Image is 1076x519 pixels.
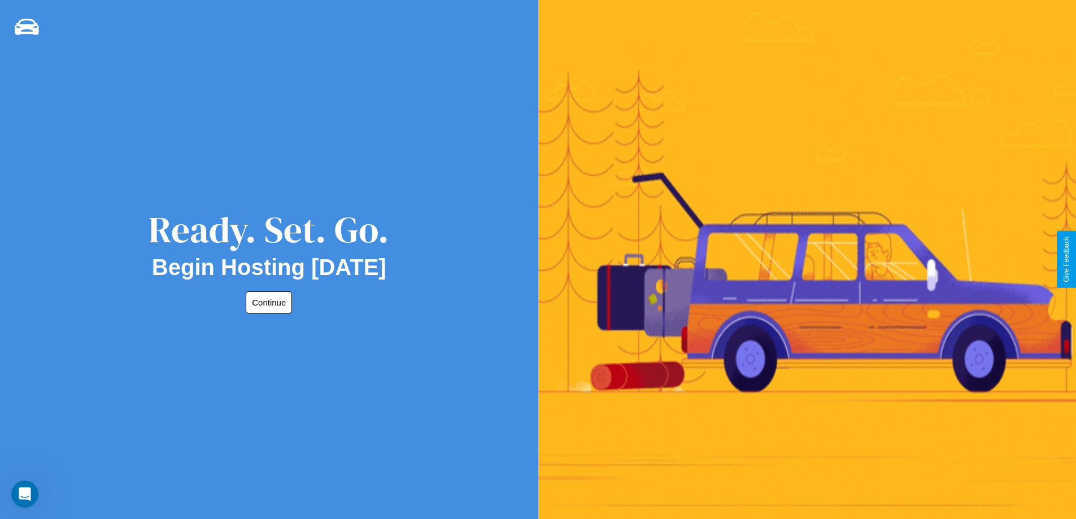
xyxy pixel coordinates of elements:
button: Continue [246,291,292,313]
div: Ready. Set. Go. [149,204,389,255]
h2: Begin Hosting [DATE] [152,255,386,280]
div: Give Feedback [1062,237,1070,282]
iframe: Intercom live chat [11,481,38,508]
